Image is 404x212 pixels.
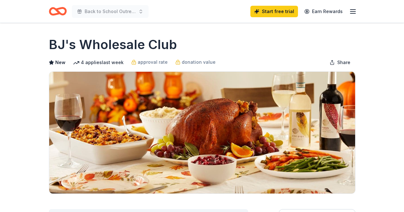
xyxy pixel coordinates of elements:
[182,58,216,66] span: donation value
[337,59,350,66] span: Share
[85,8,136,15] span: Back to School Outreach Event
[72,5,149,18] button: Back to School Outreach Event
[324,56,355,69] button: Share
[49,36,177,54] h1: BJ's Wholesale Club
[73,59,124,66] div: 4 applies last week
[301,6,347,17] a: Earn Rewards
[250,6,298,17] a: Start free trial
[55,59,65,66] span: New
[138,58,168,66] span: approval rate
[175,58,216,66] a: donation value
[49,4,67,19] a: Home
[131,58,168,66] a: approval rate
[49,72,355,194] img: Image for BJ's Wholesale Club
